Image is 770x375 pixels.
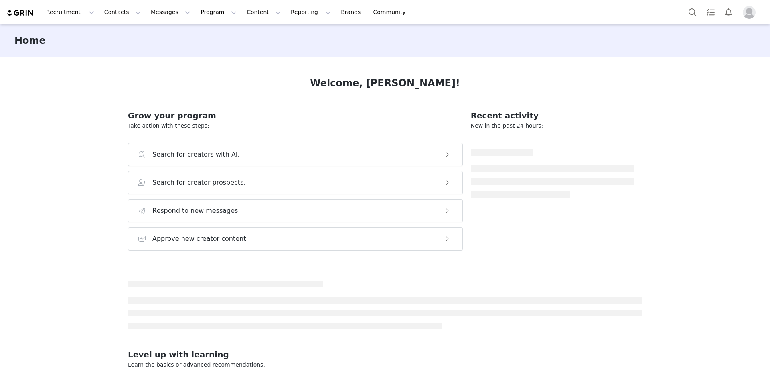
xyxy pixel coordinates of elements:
p: Take action with these steps: [128,122,463,130]
img: placeholder-profile.jpg [743,6,756,19]
button: Contacts [99,3,146,21]
button: Recruitment [41,3,99,21]
img: grin logo [6,9,34,17]
h3: Respond to new messages. [152,206,240,216]
button: Reporting [286,3,336,21]
h2: Recent activity [471,110,634,122]
p: Learn the basics or advanced recommendations. [128,361,642,369]
button: Notifications [720,3,738,21]
h1: Welcome, [PERSON_NAME]! [310,76,460,90]
a: Community [369,3,414,21]
p: New in the past 24 hours: [471,122,634,130]
a: Tasks [702,3,719,21]
h3: Approve new creator content. [152,234,248,244]
button: Profile [738,6,764,19]
h2: Grow your program [128,110,463,122]
button: Search [684,3,701,21]
h2: Level up with learning [128,349,642,361]
button: Content [242,3,286,21]
button: Search for creator prospects. [128,171,463,194]
h3: Search for creators with AI. [152,150,240,159]
h3: Search for creator prospects. [152,178,246,187]
button: Messages [146,3,195,21]
button: Program [196,3,241,21]
h3: Home [14,33,46,48]
a: Brands [336,3,368,21]
button: Respond to new messages. [128,199,463,222]
button: Search for creators with AI. [128,143,463,166]
button: Approve new creator content. [128,227,463,251]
